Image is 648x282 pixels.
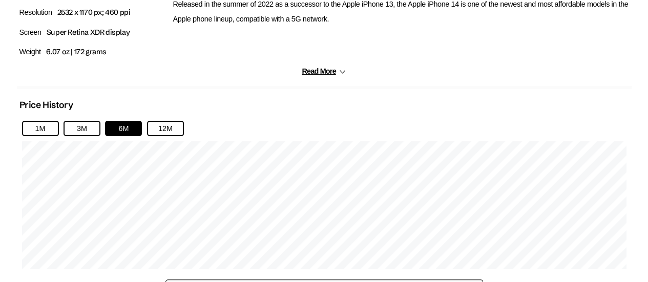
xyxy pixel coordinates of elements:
[47,28,130,37] span: Super Retina XDR display
[46,47,107,56] span: 6.07 oz | 172 grams
[105,121,142,136] button: 6M
[22,121,59,136] button: 1M
[19,45,168,59] p: Weight
[302,67,346,76] button: Read More
[19,25,168,40] p: Screen
[19,99,73,111] h2: Price History
[147,121,184,136] button: 12M
[57,8,131,17] span: 2532 x 1170 px; 460 ppi
[19,5,168,20] p: Resolution
[64,121,100,136] button: 3M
